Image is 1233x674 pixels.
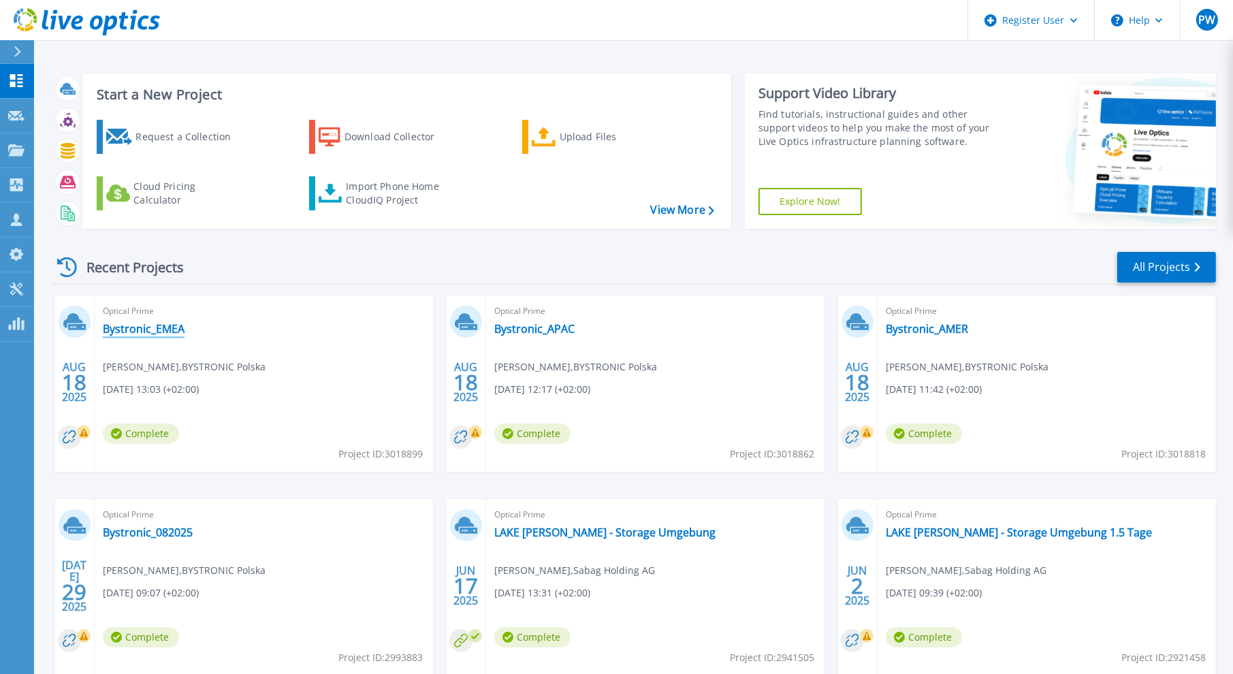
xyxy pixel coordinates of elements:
[453,561,479,611] div: JUN 2025
[494,526,716,539] a: LAKE [PERSON_NAME] - Storage Umgebung
[103,585,199,600] span: [DATE] 09:07 (+02:00)
[886,304,1208,319] span: Optical Prime
[886,585,982,600] span: [DATE] 09:39 (+02:00)
[494,507,816,522] span: Optical Prime
[62,376,86,388] span: 18
[135,123,244,150] div: Request a Collection
[494,563,655,578] span: [PERSON_NAME] , Sabag Holding AG
[522,120,674,154] a: Upload Files
[103,382,199,397] span: [DATE] 13:03 (+02:00)
[494,585,590,600] span: [DATE] 13:31 (+02:00)
[494,359,657,374] span: [PERSON_NAME] , BYSTRONIC Polska
[886,359,1048,374] span: [PERSON_NAME] , BYSTRONIC Polska
[103,563,266,578] span: [PERSON_NAME] , BYSTRONIC Polska
[851,580,863,592] span: 2
[346,180,452,207] div: Import Phone Home CloudIQ Project
[560,123,669,150] div: Upload Files
[97,87,714,102] h3: Start a New Project
[844,561,870,611] div: JUN 2025
[886,627,962,647] span: Complete
[309,120,461,154] a: Download Collector
[844,357,870,407] div: AUG 2025
[886,526,1152,539] a: LAKE [PERSON_NAME] - Storage Umgebung 1.5 Tage
[494,382,590,397] span: [DATE] 12:17 (+02:00)
[494,304,816,319] span: Optical Prime
[886,322,968,336] a: Bystronic_AMER
[103,322,185,336] a: Bystronic_EMEA
[103,507,425,522] span: Optical Prime
[345,123,453,150] div: Download Collector
[1121,447,1206,462] span: Project ID: 3018818
[103,359,266,374] span: [PERSON_NAME] , BYSTRONIC Polska
[758,108,998,148] div: Find tutorials, instructional guides and other support videos to help you make the most of your L...
[886,423,962,444] span: Complete
[97,176,249,210] a: Cloud Pricing Calculator
[97,120,249,154] a: Request a Collection
[103,526,193,539] a: Bystronic_082025
[61,357,87,407] div: AUG 2025
[103,423,179,444] span: Complete
[730,447,814,462] span: Project ID: 3018862
[651,204,714,216] a: View More
[758,84,998,102] div: Support Video Library
[845,376,869,388] span: 18
[886,507,1208,522] span: Optical Prime
[730,650,814,665] span: Project ID: 2941505
[886,382,982,397] span: [DATE] 11:42 (+02:00)
[62,586,86,598] span: 29
[1198,14,1215,25] span: PW
[453,357,479,407] div: AUG 2025
[494,627,571,647] span: Complete
[494,322,575,336] a: Bystronic_APAC
[1117,252,1216,283] a: All Projects
[1121,650,1206,665] span: Project ID: 2921458
[338,650,423,665] span: Project ID: 2993883
[494,423,571,444] span: Complete
[338,447,423,462] span: Project ID: 3018899
[758,188,862,215] a: Explore Now!
[886,563,1046,578] span: [PERSON_NAME] , Sabag Holding AG
[52,251,202,284] div: Recent Projects
[133,180,242,207] div: Cloud Pricing Calculator
[103,304,425,319] span: Optical Prime
[453,580,478,592] span: 17
[61,561,87,611] div: [DATE] 2025
[453,376,478,388] span: 18
[103,627,179,647] span: Complete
